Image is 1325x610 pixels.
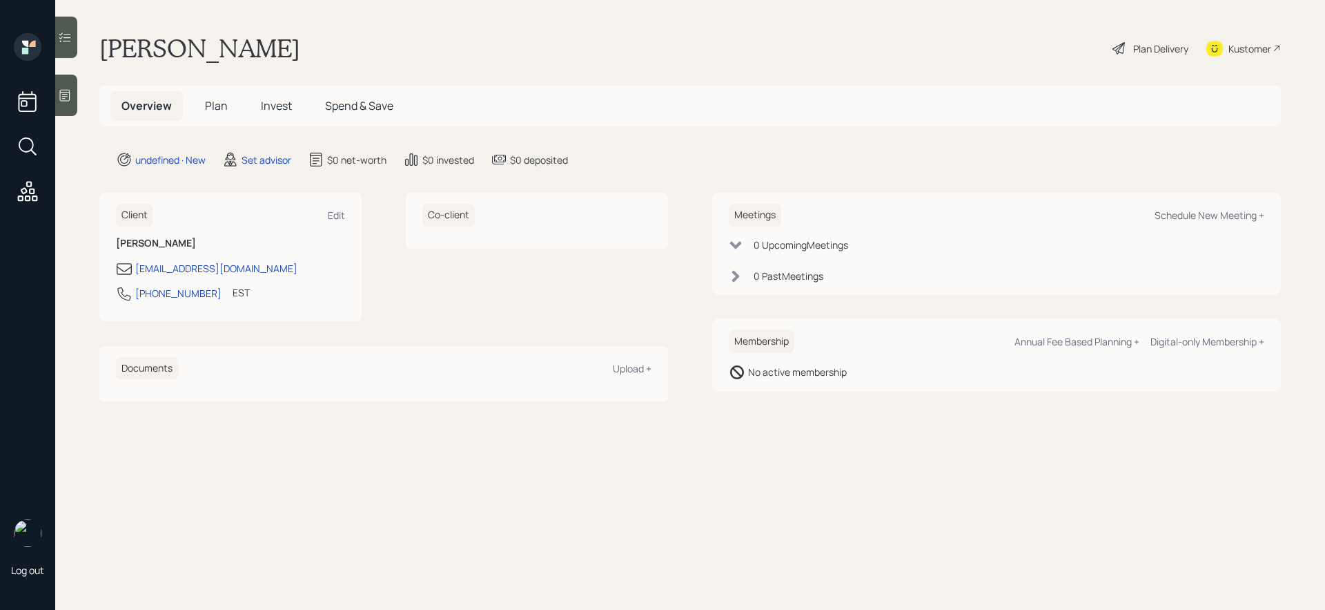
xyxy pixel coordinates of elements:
[261,98,292,113] span: Invest
[116,204,153,227] h6: Client
[422,153,474,167] div: $0 invested
[135,153,206,167] div: undefined · New
[729,330,794,353] h6: Membership
[99,33,300,64] h1: [PERSON_NAME]
[422,204,475,227] h6: Co-client
[135,286,222,301] div: [PHONE_NUMBER]
[116,238,345,249] h6: [PERSON_NAME]
[754,269,823,283] div: 0 Past Meeting s
[510,153,568,167] div: $0 deposited
[1133,41,1188,56] div: Plan Delivery
[233,285,250,300] div: EST
[1155,209,1264,222] div: Schedule New Meeting +
[754,238,848,252] div: 0 Upcoming Meeting s
[613,362,651,375] div: Upload +
[1150,335,1264,348] div: Digital-only Membership +
[325,98,393,113] span: Spend & Save
[748,365,847,379] div: No active membership
[327,153,386,167] div: $0 net-worth
[205,98,228,113] span: Plan
[11,564,44,577] div: Log out
[121,98,172,113] span: Overview
[14,520,41,547] img: retirable_logo.png
[116,357,178,380] h6: Documents
[729,204,781,227] h6: Meetings
[1228,41,1271,56] div: Kustomer
[135,261,297,276] div: [EMAIL_ADDRESS][DOMAIN_NAME]
[1014,335,1139,348] div: Annual Fee Based Planning +
[328,209,345,222] div: Edit
[242,153,291,167] div: Set advisor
